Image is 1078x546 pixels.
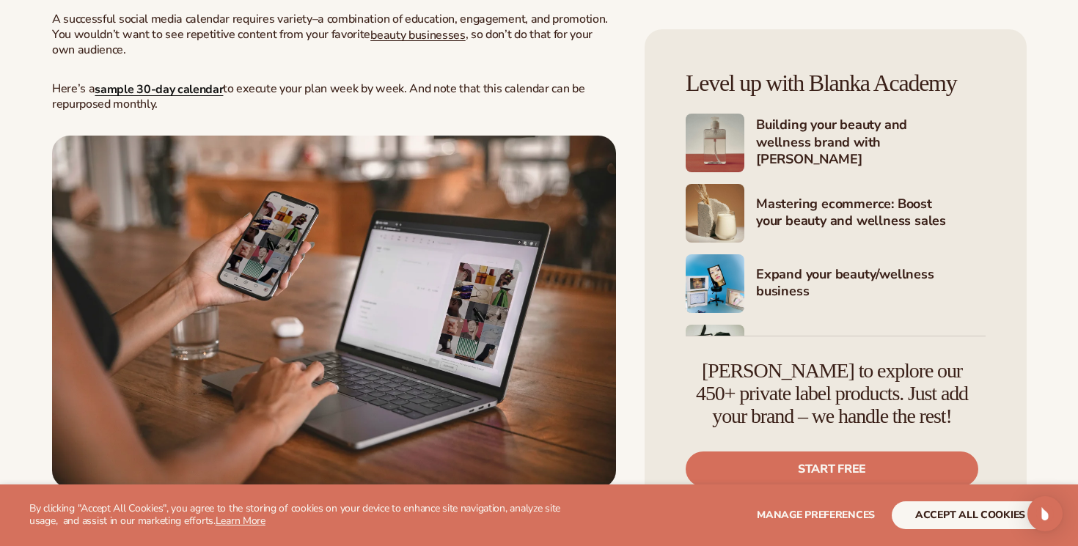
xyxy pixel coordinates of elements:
[686,254,986,313] a: Shopify Image 7 Expand your beauty/wellness business
[52,11,608,43] span: A successful social media calendar requires variety–a combination of education, engagement, and p...
[1027,496,1063,531] div: Open Intercom Messenger
[686,184,986,243] a: Shopify Image 6 Mastering ecommerce: Boost your beauty and wellness sales
[686,114,986,172] a: Shopify Image 5 Building your beauty and wellness brand with [PERSON_NAME]
[686,114,744,172] img: Shopify Image 5
[686,70,986,96] h4: Level up with Blanka Academy
[686,325,744,383] img: Shopify Image 8
[892,501,1049,529] button: accept all cookies
[52,26,593,59] span: , so don’t do that for your own audience.
[52,136,616,488] img: Working on social digital content
[686,184,744,243] img: Shopify Image 6
[756,196,986,232] h4: Mastering ecommerce: Boost your beauty and wellness sales
[757,508,875,522] span: Manage preferences
[52,136,616,488] a: Sign up - Blanka Brand
[686,360,978,427] h4: [PERSON_NAME] to explore our 450+ private label products. Just add your brand – we handle the rest!
[686,451,978,487] a: Start free
[757,501,875,529] button: Manage preferences
[95,81,223,97] a: sample 30-day calendar
[370,26,466,43] a: beauty businesses
[29,503,573,528] p: By clicking "Accept All Cookies", you agree to the storing of cookies on your device to enhance s...
[686,325,986,383] a: Shopify Image 8 Marketing your beauty and wellness brand 101
[216,514,265,528] a: Learn More
[756,266,986,302] h4: Expand your beauty/wellness business
[756,117,986,169] h4: Building your beauty and wellness brand with [PERSON_NAME]
[686,254,744,313] img: Shopify Image 7
[52,81,584,113] span: Here’s a to execute your plan week by week. And note that this calendar can be repurposed monthly.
